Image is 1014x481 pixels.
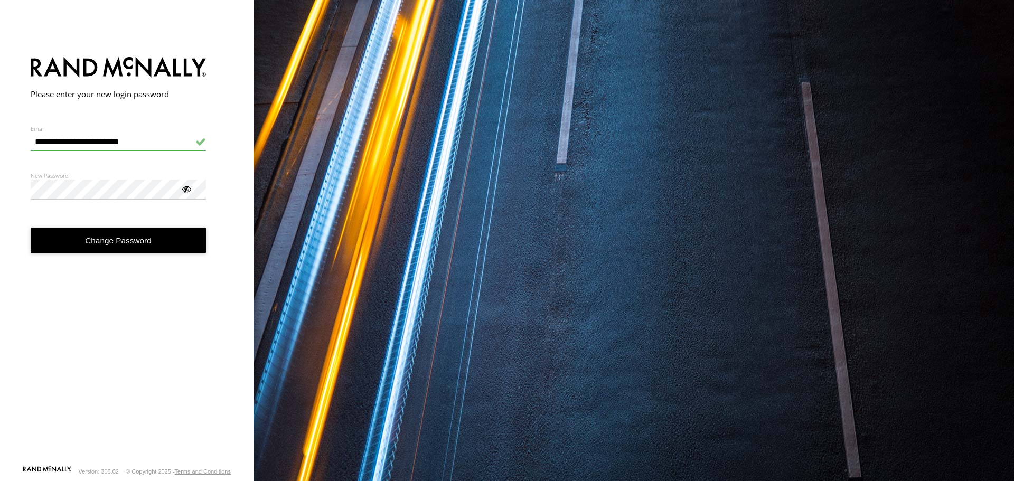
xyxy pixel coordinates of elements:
[23,466,71,477] a: Visit our Website
[31,55,206,82] img: Rand McNally
[31,125,206,133] label: Email
[31,172,206,180] label: New Password
[31,89,206,99] h2: Please enter your new login password
[175,468,231,475] a: Terms and Conditions
[79,468,119,475] div: Version: 305.02
[31,228,206,253] button: Change Password
[126,468,231,475] div: © Copyright 2025 -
